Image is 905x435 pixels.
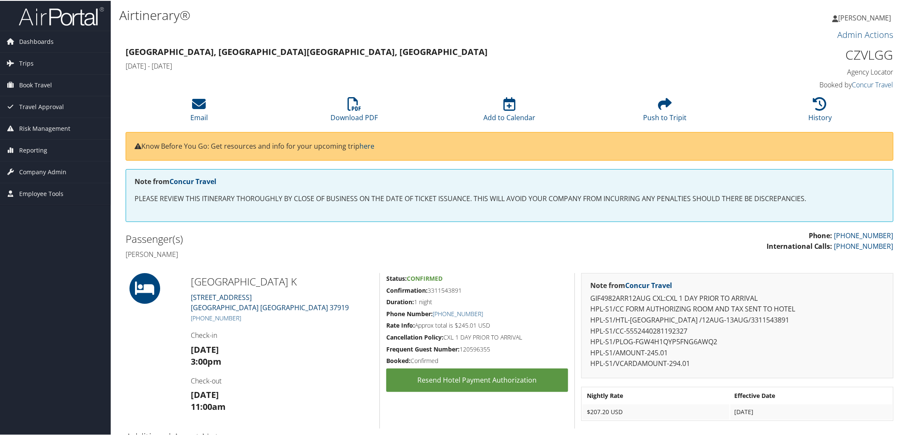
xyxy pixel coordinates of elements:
a: Admin Actions [838,28,894,40]
a: [PHONE_NUMBER] [834,230,894,239]
strong: Rate Info: [386,320,415,328]
strong: [GEOGRAPHIC_DATA], [GEOGRAPHIC_DATA] [GEOGRAPHIC_DATA], [GEOGRAPHIC_DATA] [126,45,488,57]
a: here [359,141,374,150]
a: Add to Calendar [483,101,535,121]
strong: Phone Number: [386,309,433,317]
h1: CZVLGG [711,45,894,63]
h5: Confirmed [386,356,568,364]
span: Book Travel [19,74,52,95]
h4: [DATE] - [DATE] [126,60,698,70]
span: [PERSON_NAME] [839,12,891,22]
span: Reporting [19,139,47,160]
strong: Status: [386,274,407,282]
h4: [PERSON_NAME] [126,249,503,258]
a: [PHONE_NUMBER] [191,313,241,321]
a: Concur Travel [170,176,216,185]
span: Trips [19,52,34,73]
a: Resend Hotel Payment Authorization [386,368,568,391]
h1: Airtinerary® [119,6,640,23]
h4: Booked by [711,79,894,89]
h2: Passenger(s) [126,231,503,245]
h4: Check-out [191,375,373,385]
td: $207.20 USD [583,403,729,419]
strong: Duration: [386,297,414,305]
span: Dashboards [19,30,54,52]
strong: [DATE] [191,343,219,354]
a: History [808,101,832,121]
span: Employee Tools [19,182,63,204]
strong: Note from [135,176,216,185]
strong: 3:00pm [191,355,221,366]
p: Know Before You Go: Get resources and info for your upcoming trip [135,140,885,151]
a: Concur Travel [625,280,672,289]
strong: 11:00am [191,400,226,412]
h4: Agency Locator [711,66,894,76]
strong: International Calls: [767,241,833,250]
a: [STREET_ADDRESS][GEOGRAPHIC_DATA] [GEOGRAPHIC_DATA] 37919 [191,292,349,311]
a: [PERSON_NAME] [833,4,900,30]
h5: CXL 1 DAY PRIOR TO ARRIVAL [386,332,568,341]
strong: Phone: [809,230,833,239]
a: [PHONE_NUMBER] [433,309,483,317]
span: Confirmed [407,274,442,282]
th: Effective Date [730,387,892,403]
strong: Confirmation: [386,285,428,294]
img: airportal-logo.png [19,6,104,26]
th: Nightly Rate [583,387,729,403]
span: Travel Approval [19,95,64,117]
a: Download PDF [330,101,378,121]
p: GIF4982ARR12AUG CXL:CXL 1 DAY PRIOR TO ARRIVAL HPL-S1/CC FORM AUTHORIZING ROOM AND TAX SENT TO HO... [590,292,885,369]
td: [DATE] [730,403,892,419]
h2: [GEOGRAPHIC_DATA] K [191,274,373,288]
strong: Note from [590,280,672,289]
a: [PHONE_NUMBER] [834,241,894,250]
strong: [DATE] [191,388,219,400]
h5: Approx total is $245.01 USD [386,320,568,329]
h5: 120596355 [386,344,568,353]
a: Email [190,101,208,121]
h4: Check-in [191,330,373,339]
a: Push to Tripit [643,101,687,121]
span: Company Admin [19,161,66,182]
strong: Booked: [386,356,411,364]
p: PLEASE REVIEW THIS ITINERARY THOROUGHLY BY CLOSE OF BUSINESS ON THE DATE OF TICKET ISSUANCE. THIS... [135,193,885,204]
strong: Cancellation Policy: [386,332,443,340]
h5: 1 night [386,297,568,305]
h5: 3311543891 [386,285,568,294]
a: Concur Travel [852,79,894,89]
strong: Frequent Guest Number: [386,344,460,352]
span: Risk Management [19,117,70,138]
